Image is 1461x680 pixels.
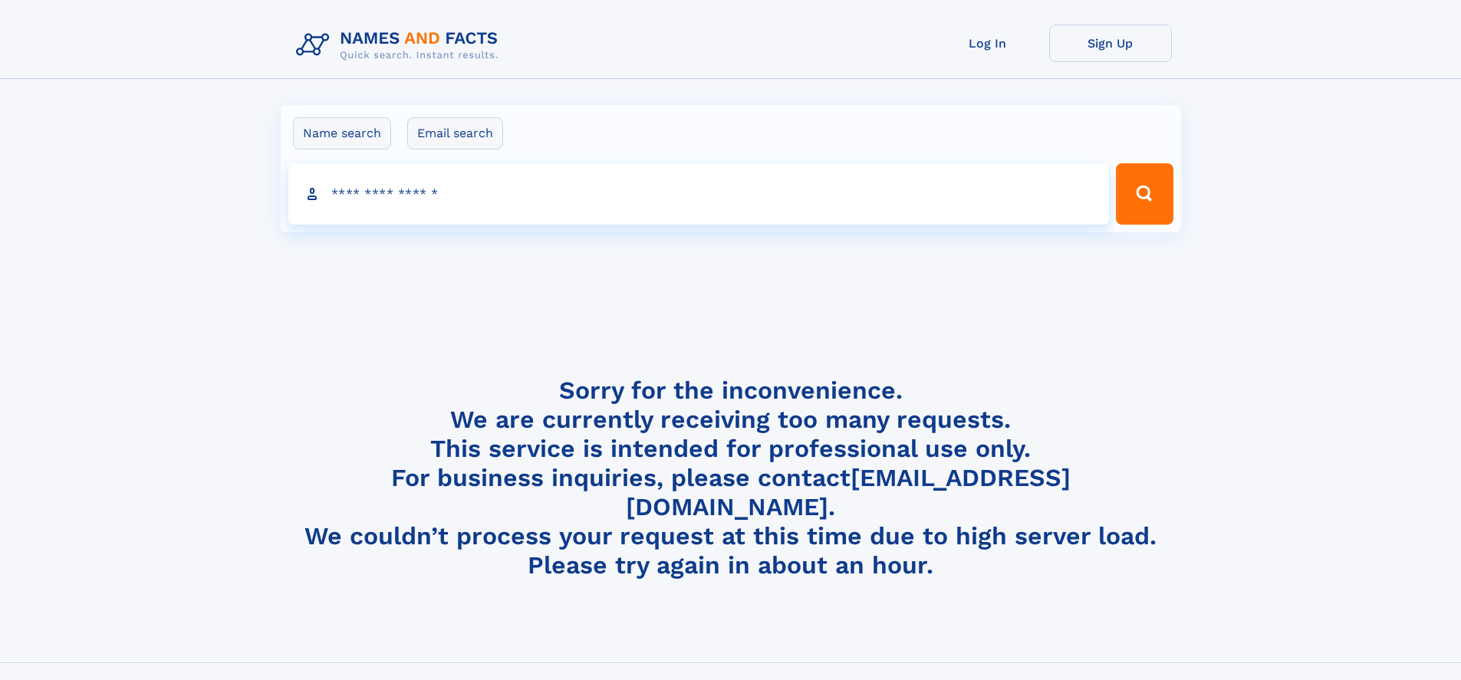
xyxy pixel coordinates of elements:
[1049,25,1172,62] a: Sign Up
[926,25,1049,62] a: Log In
[288,163,1110,225] input: search input
[407,117,503,149] label: Email search
[293,117,391,149] label: Name search
[290,376,1172,580] h4: Sorry for the inconvenience. We are currently receiving too many requests. This service is intend...
[290,25,511,66] img: Logo Names and Facts
[626,463,1071,521] a: [EMAIL_ADDRESS][DOMAIN_NAME]
[1116,163,1173,225] button: Search Button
